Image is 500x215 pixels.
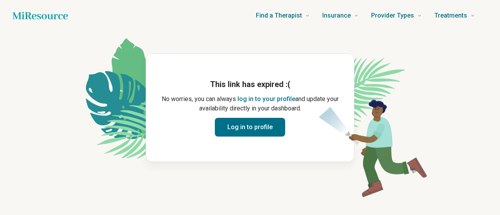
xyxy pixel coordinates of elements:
[371,10,414,21] span: Provider Types
[256,10,302,21] span: Find a Therapist
[12,8,68,23] a: Home page
[434,10,467,21] span: Treatments
[237,94,295,104] button: log in to your profile
[322,10,351,21] span: Insurance
[159,79,341,90] h1: This link has expired :(
[215,118,285,137] button: Log in to profile
[159,94,341,113] p: No worries, you can always and update your availability directly in your dashboard.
